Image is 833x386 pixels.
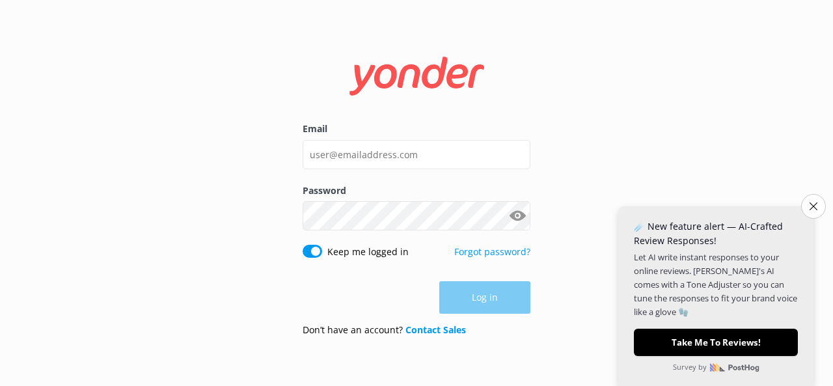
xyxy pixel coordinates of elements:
[504,203,530,229] button: Show password
[303,122,530,136] label: Email
[303,184,530,198] label: Password
[454,245,530,258] a: Forgot password?
[303,140,530,169] input: user@emailaddress.com
[405,324,466,336] a: Contact Sales
[327,245,409,259] label: Keep me logged in
[303,323,466,337] p: Don’t have an account?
